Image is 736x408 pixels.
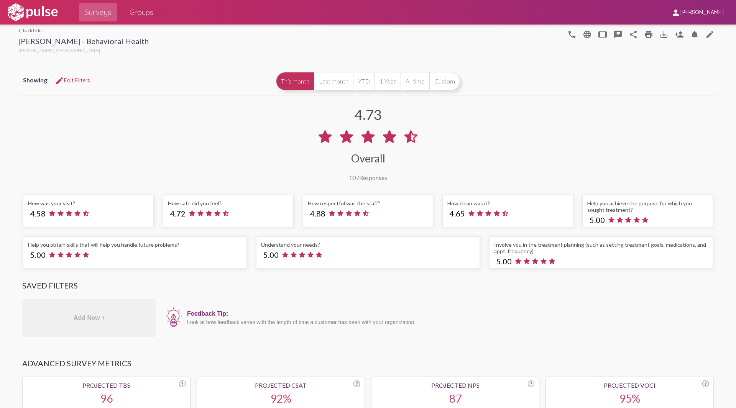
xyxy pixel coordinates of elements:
[164,306,183,328] img: icon12.png
[675,30,684,39] mat-icon: Person
[447,200,568,206] div: How clean was it?
[30,250,46,259] span: 5.00
[613,30,623,39] mat-icon: speaker_notes
[376,382,534,389] div: Projected NPS
[308,200,429,206] div: How respectful was the staff?
[187,310,710,317] div: Feedback Tip:
[28,241,242,248] div: Help you obtain skills that will help you handle future problems?
[168,200,289,206] div: How safe did you feel?
[672,26,687,42] button: Person
[376,392,534,405] div: 87
[6,3,59,22] img: white-logo.svg
[528,380,534,387] div: ?
[30,209,46,218] span: 4.58
[261,241,475,248] div: Understand your needs?
[494,241,708,254] div: Involve you in the treatment planning (such as setting treatment goals, medications, and appt. fr...
[629,30,638,39] mat-icon: Share
[702,380,709,387] div: ?
[349,174,387,181] div: Responses
[314,72,353,90] button: Last month
[656,26,672,42] button: Download
[276,72,314,90] button: This month
[375,72,401,90] button: 1 Year
[583,30,592,39] mat-icon: language
[353,380,360,387] div: ?
[22,299,156,337] div: Add New +
[687,26,702,42] button: Bell
[580,26,595,42] button: language
[450,209,465,218] span: 4.65
[18,28,149,33] a: back to list
[641,26,656,42] a: print
[705,30,715,39] mat-icon: edit
[170,209,186,218] span: 4.72
[644,30,653,39] mat-icon: print
[310,209,325,218] span: 4.88
[18,48,100,53] span: [PERSON_NAME][GEOGRAPHIC_DATA]
[49,74,96,87] button: Edit FiltersEdit Filters
[351,152,385,165] div: Overall
[263,250,279,259] span: 5.00
[626,26,641,42] button: Share
[595,26,610,42] button: tablet
[202,392,360,405] div: 92%
[590,215,605,224] span: 5.00
[496,257,512,266] span: 5.00
[550,392,709,405] div: 95%
[401,72,429,90] button: All time
[564,26,580,42] button: language
[18,28,23,33] mat-icon: arrow_back_ios
[130,5,153,19] span: Groups
[353,72,375,90] button: YTD
[187,319,710,325] div: Look at how feedback varies with the length of time a customer has been with your organization.
[27,382,186,389] div: Projected TBS
[22,359,714,372] h3: Advanced Survey Metrics
[671,8,680,17] mat-icon: person
[85,5,111,19] span: Surveys
[22,281,714,294] h3: Saved Filters
[349,174,359,181] span: 107
[429,72,460,90] button: Custom
[23,76,49,84] span: Showing:
[680,9,724,16] span: [PERSON_NAME]
[702,26,718,42] a: edit
[355,106,382,123] div: 4.73
[27,392,186,405] div: 96
[202,382,360,389] div: Projected CSAT
[28,200,149,206] div: How was your visit?
[665,5,730,19] button: [PERSON_NAME]
[550,382,709,389] div: Projected VoCI
[18,36,149,48] div: [PERSON_NAME] - Behavioral Health
[690,30,699,39] mat-icon: Bell
[567,30,577,39] mat-icon: language
[598,30,607,39] mat-icon: tablet
[610,26,626,42] button: speaker_notes
[179,380,186,387] div: ?
[659,30,669,39] mat-icon: Download
[55,77,90,84] span: Edit Filters
[123,3,159,21] a: Groups
[587,200,708,213] div: Help you achieve the purpose for which you sought treatment?
[79,3,117,21] a: Surveys
[55,76,64,85] mat-icon: Edit Filters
